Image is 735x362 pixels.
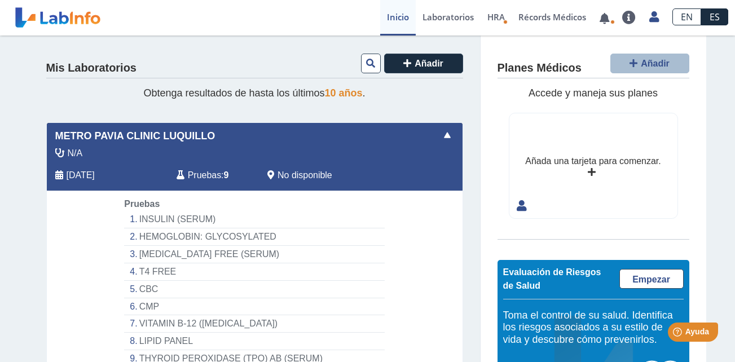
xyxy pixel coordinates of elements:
span: HRA [487,11,505,23]
li: LIPID PANEL [124,333,384,350]
span: Obtenga resultados de hasta los últimos . [143,87,365,99]
h4: Planes Médicos [498,61,582,75]
b: 9 [224,170,229,180]
span: Evaluación de Riesgos de Salud [503,267,601,290]
li: CMP [124,298,384,316]
span: Pruebas [188,169,221,182]
div: Añada una tarjeta para comenzar. [525,154,661,168]
iframe: Help widget launcher [635,318,723,350]
div: : [168,169,259,182]
li: [MEDICAL_DATA] FREE (SERUM) [124,246,384,263]
span: Añadir [415,59,443,68]
li: CBC [124,281,384,298]
a: EN [672,8,701,25]
h5: Toma el control de su salud. Identifica los riesgos asociados a su estilo de vida y descubre cómo... [503,310,684,346]
button: Añadir [610,54,689,73]
li: INSULIN (SERUM) [124,211,384,228]
span: 10 años [325,87,363,99]
li: HEMOGLOBIN: GLYCOSYLATED [124,228,384,246]
span: Accede y maneja sus planes [529,87,658,99]
span: No disponible [278,169,332,182]
span: Metro Pavia Clinic Luquillo [55,129,215,144]
a: ES [701,8,728,25]
span: Pruebas [124,199,160,209]
h4: Mis Laboratorios [46,61,137,75]
li: T4 FREE [124,263,384,281]
li: VITAMIN B-12 ([MEDICAL_DATA]) [124,315,384,333]
span: 2025-09-25 [67,169,95,182]
span: N/A [68,147,83,160]
span: Añadir [641,59,670,68]
button: Añadir [384,54,463,73]
span: Empezar [632,275,670,284]
a: Empezar [619,269,684,289]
